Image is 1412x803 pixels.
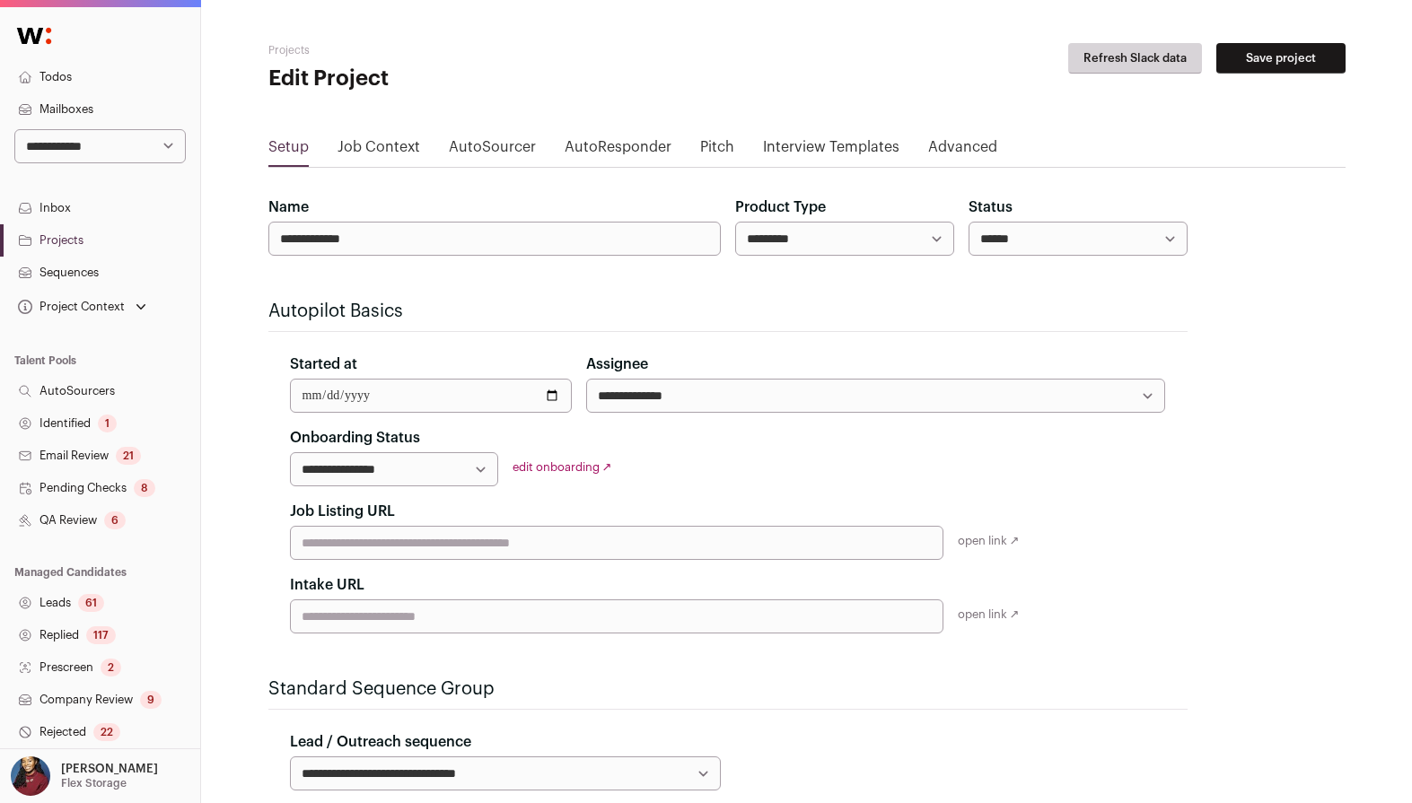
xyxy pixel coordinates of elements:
[1068,43,1202,74] button: Refresh Slack data
[449,136,536,165] a: AutoSourcer
[14,294,150,319] button: Open dropdown
[268,136,309,165] a: Setup
[268,299,1188,324] h2: Autopilot Basics
[290,427,420,449] label: Onboarding Status
[928,136,997,165] a: Advanced
[969,196,1013,218] label: Status
[116,447,141,465] div: 21
[98,415,117,432] div: 1
[290,731,471,753] label: Lead / Outreach sequence
[586,353,648,375] label: Assignee
[134,479,155,497] div: 8
[268,196,309,218] label: Name
[86,626,116,644] div: 117
[735,196,826,218] label: Product Type
[93,723,120,741] div: 22
[565,136,671,165] a: AutoResponder
[11,756,50,796] img: 10010497-medium_jpg
[268,65,627,93] h1: Edit Project
[14,300,125,314] div: Project Context
[140,691,162,709] div: 9
[78,594,104,612] div: 61
[763,136,899,165] a: Interview Templates
[700,136,734,165] a: Pitch
[7,756,162,796] button: Open dropdown
[104,511,126,529] div: 6
[338,136,420,165] a: Job Context
[7,18,61,54] img: Wellfound
[268,676,1188,702] h2: Standard Sequence Group
[290,574,364,596] label: Intake URL
[290,353,357,375] label: Started at
[101,659,121,676] div: 2
[513,461,612,473] a: edit onboarding ↗
[290,501,395,522] label: Job Listing URL
[61,776,127,790] p: Flex Storage
[61,762,158,776] p: [PERSON_NAME]
[268,43,627,57] h2: Projects
[1216,43,1346,74] button: Save project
